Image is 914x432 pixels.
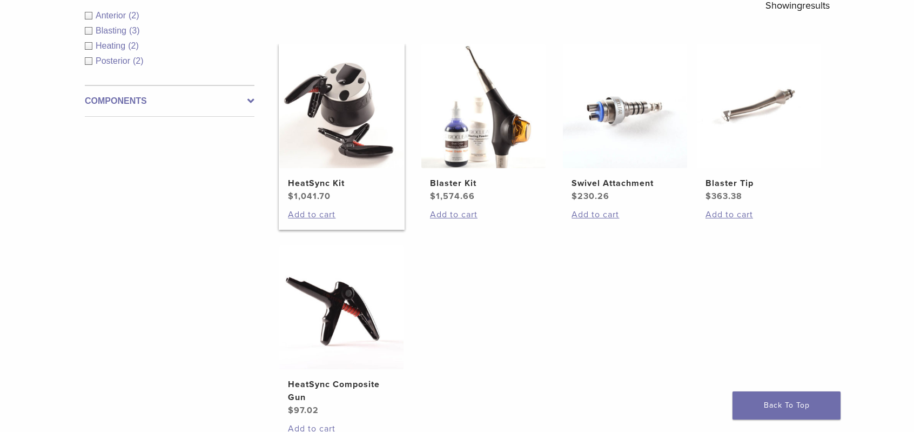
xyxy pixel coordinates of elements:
span: $ [288,191,294,202]
a: Blaster TipBlaster Tip $363.38 [696,44,822,203]
span: (3) [129,26,140,35]
a: HeatSync KitHeatSync Kit $1,041.70 [279,44,405,203]
a: Blaster KitBlaster Kit $1,574.66 [421,44,547,203]
span: Posterior [96,56,133,65]
a: Back To Top [732,391,841,420]
span: Heating [96,41,128,50]
span: $ [288,405,294,416]
bdi: 363.38 [705,191,742,202]
h2: Blaster Kit [430,177,537,190]
a: Add to cart: “HeatSync Kit” [288,208,395,221]
span: (2) [129,11,139,20]
a: Swivel AttachmentSwivel Attachment $230.26 [562,44,688,203]
h2: HeatSync Composite Gun [288,378,395,404]
img: Blaster Kit [421,44,546,168]
label: Components [85,95,254,108]
span: $ [705,191,711,202]
a: Add to cart: “Blaster Kit” [430,208,537,221]
img: Swivel Attachment [563,44,687,168]
img: HeatSync Kit [279,44,404,168]
h2: Blaster Tip [705,177,812,190]
h2: HeatSync Kit [288,177,395,190]
span: $ [572,191,577,202]
bdi: 1,574.66 [430,191,475,202]
h2: Swivel Attachment [572,177,678,190]
span: Blasting [96,26,129,35]
span: $ [430,191,436,202]
bdi: 97.02 [288,405,319,416]
a: Add to cart: “Swivel Attachment” [572,208,678,221]
img: Blaster Tip [697,44,821,168]
span: (2) [133,56,144,65]
span: Anterior [96,11,129,20]
bdi: 230.26 [572,191,609,202]
img: HeatSync Composite Gun [279,245,404,369]
a: Add to cart: “Blaster Tip” [705,208,812,221]
bdi: 1,041.70 [288,191,331,202]
a: HeatSync Composite GunHeatSync Composite Gun $97.02 [279,245,405,417]
span: (2) [128,41,139,50]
